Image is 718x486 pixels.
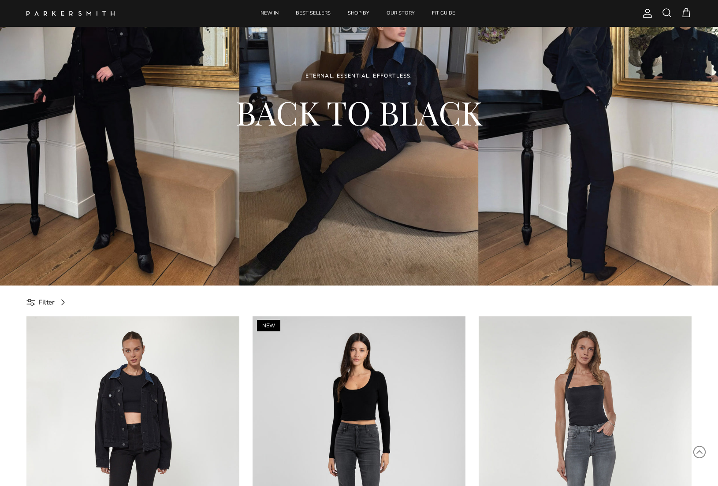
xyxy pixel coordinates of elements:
span: Filter [39,297,55,308]
a: Filter [26,292,71,312]
svg: Scroll to Top [693,445,706,459]
a: Account [639,8,653,19]
div: ETERNAL. ESSENTIAL. EFFORTLESS. [48,73,670,80]
h2: BACK TO BLACK [115,91,604,134]
img: Parker Smith [26,11,115,16]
